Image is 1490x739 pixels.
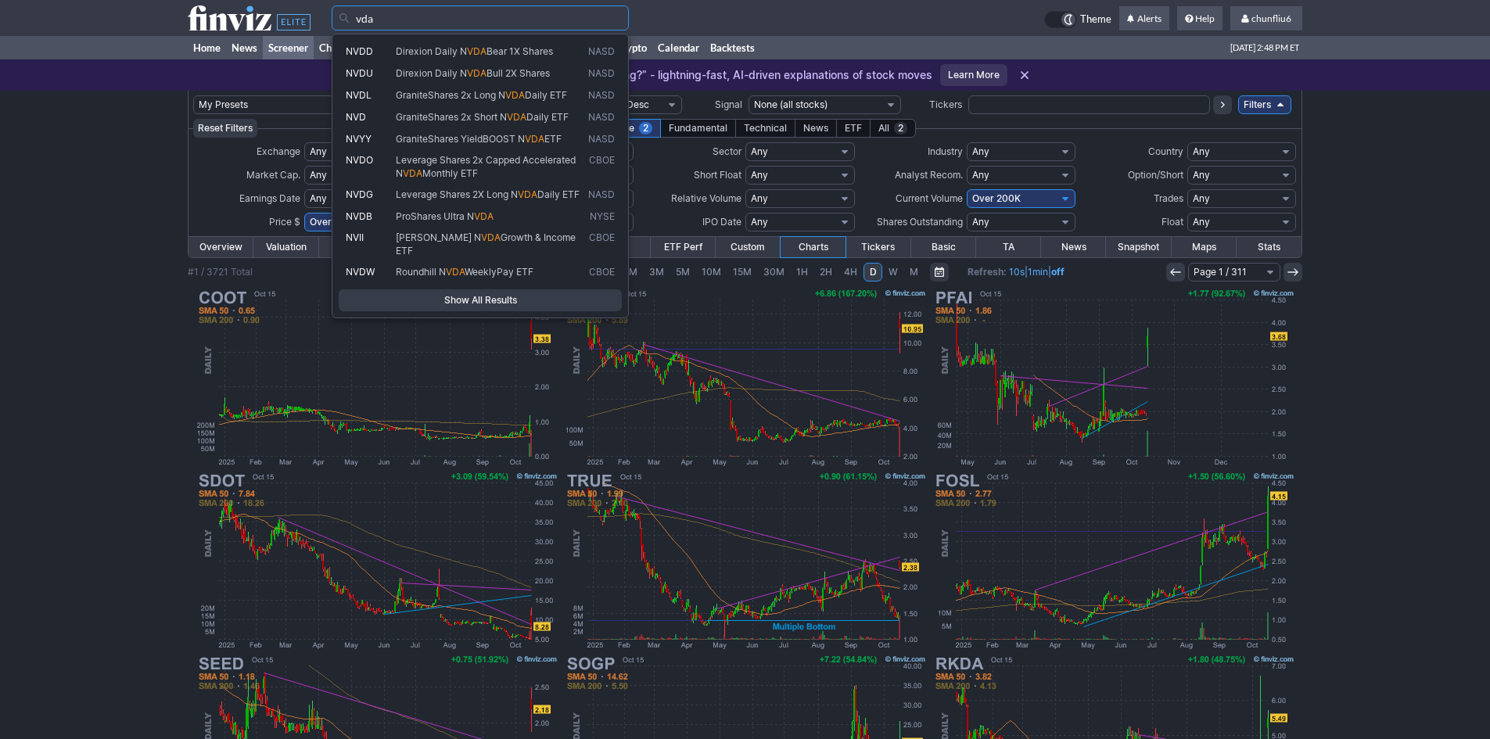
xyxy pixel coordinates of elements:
[758,263,790,282] a: 30M
[670,263,695,282] a: 5M
[1080,11,1111,28] span: Theme
[589,266,615,279] span: CBOE
[795,119,837,138] div: News
[1051,266,1065,278] a: off
[846,237,910,257] a: Tickers
[422,167,478,179] span: Monthly ETF
[904,263,924,282] a: M
[1009,266,1025,278] a: 10s
[396,266,446,278] span: Roundhill N
[396,231,576,256] span: Growth & Income ETF
[193,119,257,138] button: Reset Filters
[332,34,629,318] div: Search
[928,145,963,157] span: Industry
[1238,95,1291,114] a: Filters
[188,237,253,257] a: Overview
[396,188,518,200] span: Leverage Shares 2X Long N
[896,192,963,204] span: Current Volume
[763,266,784,278] span: 30M
[346,292,615,308] span: Show All Results
[644,263,670,282] a: 3M
[623,266,637,278] span: 2M
[526,111,569,123] span: Daily ETF
[505,89,525,101] span: VDA
[525,133,544,145] span: VDA
[396,231,481,243] span: [PERSON_NAME] N
[588,188,615,202] span: NASD
[791,263,813,282] a: 1H
[486,67,550,79] span: Bull 2X Shares
[1044,11,1111,28] a: Theme
[1230,36,1299,59] span: [DATE] 2:48 PM ET
[727,263,757,282] a: 15M
[537,188,580,200] span: Daily ETF
[639,122,652,135] span: 2
[1172,237,1237,257] a: Maps
[346,188,373,200] span: NVDG
[467,45,486,57] span: VDA
[781,237,846,257] a: Charts
[820,266,832,278] span: 2H
[346,231,364,243] span: NVII
[396,45,467,57] span: Direxion Daily N
[263,36,314,59] a: Screener
[525,89,567,101] span: Daily ETF
[651,237,716,257] a: ETF Perf
[870,266,877,278] span: D
[838,263,863,282] a: 4H
[702,216,741,228] span: IPO Date
[589,231,615,257] span: CBOE
[257,145,300,157] span: Exchange
[696,263,727,282] a: 10M
[194,469,560,652] img: SDOT - Sadot Group Inc - Stock Price Chart
[716,237,781,257] a: Custom
[269,216,300,228] span: Price $
[814,263,838,282] a: 2H
[507,111,526,123] span: VDA
[486,45,553,57] span: Bear 1X Shares
[715,99,742,110] span: Signal
[188,264,253,280] div: #1 / 3721 Total
[588,133,615,146] span: NASD
[1161,216,1183,228] span: Float
[346,45,373,57] span: NVDD
[544,133,562,145] span: ETF
[968,264,1065,280] span: | |
[396,67,467,79] span: Direxion Daily N
[346,89,372,101] span: NVDL
[403,167,422,179] span: VDA
[649,266,664,278] span: 3M
[590,210,615,224] span: NYSE
[1237,237,1302,257] a: Stats
[1119,6,1169,31] a: Alerts
[889,266,898,278] span: W
[976,237,1041,257] a: TA
[713,145,741,157] span: Sector
[1028,266,1048,278] a: 1min
[474,210,494,222] span: VDA
[239,192,300,204] span: Earnings Date
[796,266,808,278] span: 1H
[346,133,372,145] span: NVYY
[346,210,372,222] span: NVDB
[346,266,375,278] span: NVDW
[702,266,721,278] span: 10M
[246,169,300,181] span: Market Cap.
[660,119,736,138] div: Fundamental
[194,286,560,469] img: COOT - Australian Oilseeds Holdings Limited - Stock Price Chart
[467,67,486,79] span: VDA
[588,89,615,102] span: NASD
[562,286,928,469] img: OMER - Omeros Corporation - Stock Price Chart
[1106,237,1171,257] a: Snapshot
[931,469,1297,652] img: FOSL - Fossil Group Inc - Stock Price Chart
[1128,169,1183,181] span: Option/Short
[618,263,643,282] a: 2M
[396,210,474,222] span: ProShares Ultra N
[518,188,537,200] span: VDA
[314,36,355,59] a: Charts
[562,469,928,652] img: TRUE - Truecar Inc - Stock Price Chart
[456,67,932,83] p: Introducing “Why Is It Moving?” - lightning-fast, AI-driven explanations of stock moves
[870,119,916,138] div: All
[883,263,903,282] a: W
[1154,192,1183,204] span: Trades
